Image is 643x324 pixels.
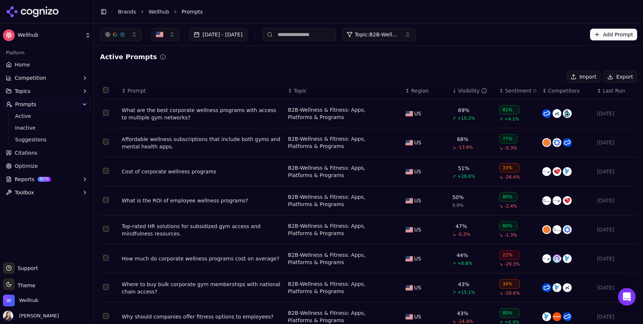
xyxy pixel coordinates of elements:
button: Competition [3,72,91,84]
button: Select row 4 [103,197,109,203]
div: 80% [499,221,517,231]
nav: breadcrumb [118,8,622,15]
img: US flag [406,111,413,116]
div: 51% [458,165,469,172]
th: Region [403,83,450,99]
a: Cost of corporate wellness programs [122,168,282,175]
img: incentfit [553,283,561,292]
span: +8.8% [457,260,472,266]
div: ↕Region [406,87,447,94]
a: B2B-Wellness & Fitness: Apps, Platforms & Programs [288,280,390,295]
a: B2B-Wellness & Fitness: Apps, Platforms & Programs [288,309,390,324]
img: headspace [542,138,551,147]
div: ↕Topic [288,87,399,94]
a: Home [3,59,91,71]
a: How much do corporate wellness programs cost on average? [122,255,282,262]
span: Last Run [603,87,625,94]
div: Visibility [458,87,487,94]
button: [DATE] - [DATE] [189,28,247,41]
div: ↓Visibility [452,87,493,94]
button: Open user button [3,311,59,321]
div: ↕Last Run [597,87,634,94]
img: US flag [406,256,413,262]
div: 44% [457,252,468,259]
span: [PERSON_NAME] [16,313,59,319]
img: classpass [563,312,572,321]
span: Support [15,264,38,272]
a: Optimize [3,160,91,172]
span: ↘ [499,145,503,151]
div: ↕Sentiment [499,87,536,94]
span: ↘ [452,231,456,237]
img: US flag [406,314,413,320]
img: corehealth [553,254,561,263]
span: Inactive [15,124,79,132]
div: [DATE] [597,226,634,233]
div: [DATE] [597,255,634,262]
img: wellable [542,196,551,205]
img: calm [563,225,572,234]
img: classpass [563,138,572,147]
span: Topic [294,87,307,94]
img: US flag [406,169,413,174]
a: Why should companies offer fitness options to employees? [122,313,282,320]
span: Prompt [128,87,146,94]
div: 33% [499,163,520,173]
div: 68% [457,136,468,143]
button: Prompts [3,98,91,110]
button: Select row 8 [103,313,109,319]
div: Sentiment [505,87,536,94]
button: Select all rows [103,87,109,93]
a: B2B-Wellness & Fitness: Apps, Platforms & Programs [288,164,390,179]
span: Citations [15,149,37,156]
div: B2B-Wellness & Fitness: Apps, Platforms & Programs [288,251,390,266]
button: Select row 5 [103,226,109,232]
div: Open Intercom Messenger [618,288,636,306]
button: Select row 6 [103,255,109,261]
a: B2B-Wellness & Fitness: Apps, Platforms & Programs [288,135,390,150]
a: Wellhub [149,8,169,15]
th: Last Run [594,83,637,99]
a: B2B-Wellness & Fitness: Apps, Platforms & Programs [288,106,390,121]
span: BETA [37,177,51,182]
div: [DATE] [597,313,634,320]
a: Where to buy bulk corporate gym memberships with national chain access? [122,281,282,295]
img: wellable [553,225,561,234]
div: [DATE] [597,110,634,117]
img: incentfit [563,254,572,263]
a: Brands [118,9,136,15]
span: Active [15,112,79,120]
a: What is the ROI of employee wellness programs? [122,197,282,204]
button: Toolbox [3,187,91,198]
a: B2B-Wellness & Fitness: Apps, Platforms & Programs [288,222,390,237]
span: Theme [15,282,35,288]
button: Select row 3 [103,168,109,174]
span: US [414,284,421,291]
div: 43% [458,281,469,288]
span: -0.3% [457,231,470,237]
img: Wellhub [3,29,15,41]
span: Competitors [548,87,580,94]
button: Select row 1 [103,110,109,116]
div: 47% [456,223,467,230]
span: +10.2% [457,115,475,121]
span: ↘ [499,290,503,296]
span: Reports [15,176,35,183]
button: ReportsBETA [3,173,91,185]
span: +15.1% [457,289,475,295]
img: aaptiv [563,283,572,292]
img: classpass [542,283,551,292]
a: What are the best corporate wellness programs with access to multiple gym networks? [122,107,282,121]
span: US [414,110,421,117]
img: wellsteps [542,167,551,176]
div: 69% [458,107,469,114]
img: vantage fit [563,196,572,205]
span: US [414,313,421,320]
span: ↘ [452,144,456,150]
div: [DATE] [597,139,634,146]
